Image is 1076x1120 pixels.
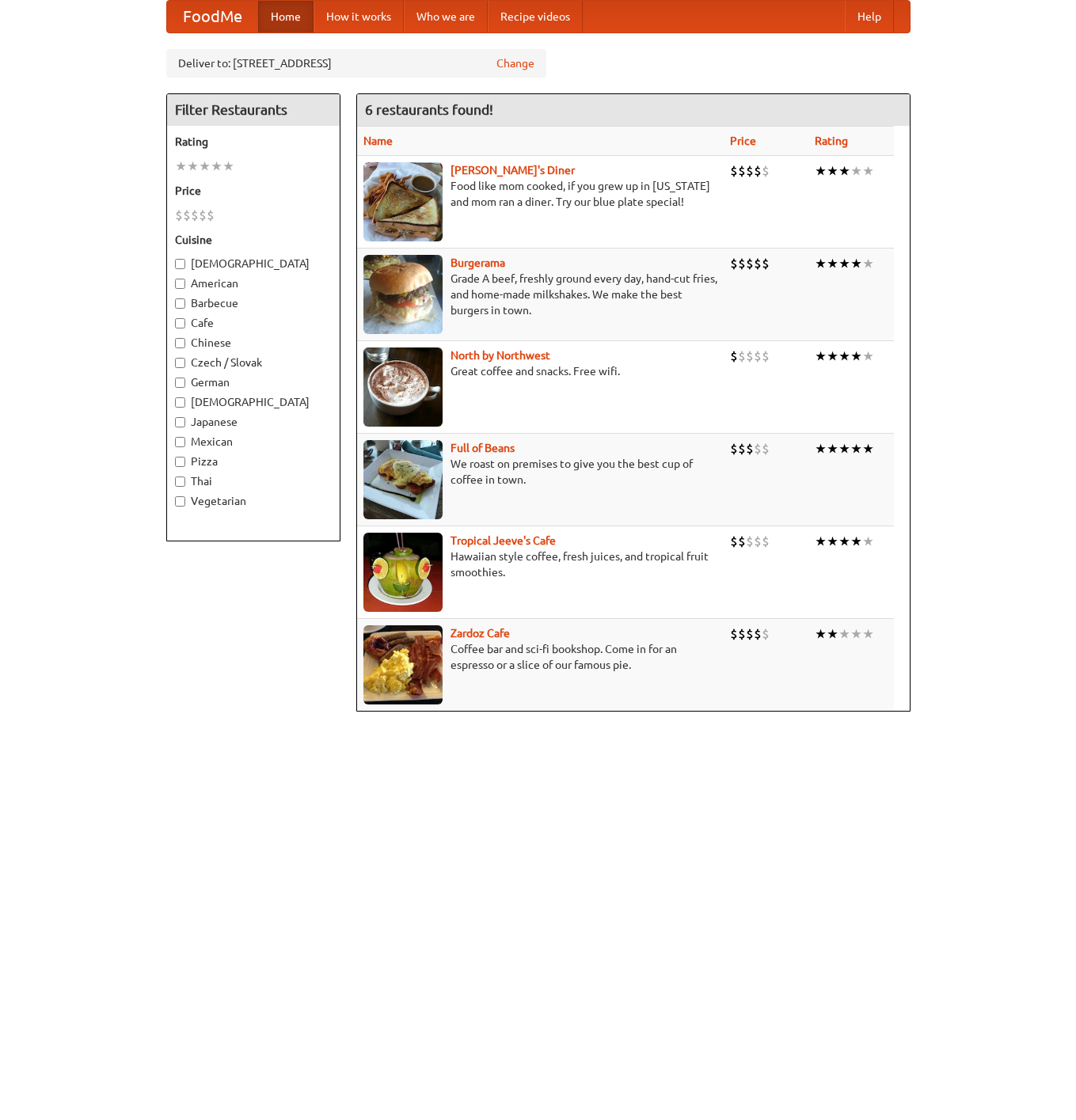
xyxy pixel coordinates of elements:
[187,158,199,175] li: ★
[815,440,827,457] li: ★
[451,627,510,640] a: Zardoz Cafe
[815,347,827,365] li: ★
[175,259,185,269] input: [DEMOGRAPHIC_DATA]
[850,255,862,272] li: ★
[175,397,185,408] input: [DEMOGRAPHIC_DATA]
[838,162,850,180] li: ★
[175,232,332,248] h5: Cuisine
[175,315,332,331] label: Cafe
[827,347,838,365] li: ★
[167,1,258,32] a: FoodMe
[850,347,862,365] li: ★
[827,440,838,457] li: ★
[363,641,717,673] p: Coffee bar and sci-fi bookshop. Come in for an espresso or a slice of our famous pie.
[404,1,488,32] a: Who we are
[363,625,443,704] img: zardoz.jpg
[175,207,183,224] li: $
[363,255,443,334] img: burgerama.jpg
[862,533,874,550] li: ★
[738,347,746,365] li: $
[451,534,556,547] b: Tropical Jeeve's Cafe
[738,625,746,643] li: $
[175,417,185,427] input: Japanese
[850,625,862,643] li: ★
[815,533,827,550] li: ★
[838,255,850,272] li: ★
[754,162,762,180] li: $
[175,457,185,467] input: Pizza
[746,625,754,643] li: $
[738,533,746,550] li: $
[838,347,850,365] li: ★
[175,454,332,469] label: Pizza
[175,358,185,368] input: Czech / Slovak
[862,255,874,272] li: ★
[175,414,332,430] label: Japanese
[175,183,332,199] h5: Price
[746,162,754,180] li: $
[363,549,717,580] p: Hawaiian style coffee, fresh juices, and tropical fruit smoothies.
[222,158,234,175] li: ★
[175,378,185,388] input: German
[365,102,493,117] ng-pluralize: 6 restaurants found!
[746,255,754,272] li: $
[845,1,894,32] a: Help
[754,625,762,643] li: $
[730,135,756,147] a: Price
[199,207,207,224] li: $
[175,134,332,150] h5: Rating
[175,355,332,370] label: Czech / Slovak
[746,533,754,550] li: $
[175,473,332,489] label: Thai
[175,338,185,348] input: Chinese
[815,625,827,643] li: ★
[166,49,546,78] div: Deliver to: [STREET_ADDRESS]
[314,1,404,32] a: How it works
[815,255,827,272] li: ★
[850,440,862,457] li: ★
[363,347,443,427] img: north.jpg
[754,533,762,550] li: $
[827,255,838,272] li: ★
[730,625,738,643] li: $
[850,533,862,550] li: ★
[207,207,215,224] li: $
[175,158,187,175] li: ★
[730,255,738,272] li: $
[862,162,874,180] li: ★
[762,347,770,365] li: $
[175,256,332,271] label: [DEMOGRAPHIC_DATA]
[762,625,770,643] li: $
[754,255,762,272] li: $
[363,271,717,318] p: Grade A beef, freshly ground every day, hand-cut fries, and home-made milkshakes. We make the bes...
[738,440,746,457] li: $
[175,335,332,351] label: Chinese
[175,318,185,328] input: Cafe
[754,347,762,365] li: $
[730,347,738,365] li: $
[175,295,332,311] label: Barbecue
[258,1,314,32] a: Home
[451,442,515,454] b: Full of Beans
[363,363,717,379] p: Great coffee and snacks. Free wifi.
[746,347,754,365] li: $
[175,434,332,450] label: Mexican
[363,456,717,488] p: We roast on premises to give you the best cup of coffee in town.
[211,158,222,175] li: ★
[451,256,505,269] b: Burgerama
[363,178,717,210] p: Food like mom cooked, if you grew up in [US_STATE] and mom ran a diner. Try our blue plate special!
[827,625,838,643] li: ★
[862,625,874,643] li: ★
[838,625,850,643] li: ★
[762,440,770,457] li: $
[167,94,340,126] h4: Filter Restaurants
[451,349,550,362] a: North by Northwest
[175,298,185,309] input: Barbecue
[175,279,185,289] input: American
[496,55,534,71] a: Change
[451,164,575,177] a: [PERSON_NAME]'s Diner
[363,533,443,612] img: jeeves.jpg
[175,374,332,390] label: German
